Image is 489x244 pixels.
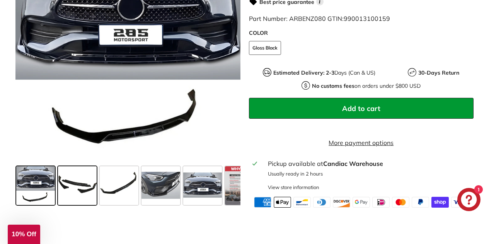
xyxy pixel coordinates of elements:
[273,69,375,77] p: Days (Can & US)
[312,82,354,89] strong: No customs fees
[249,138,474,147] a: More payment options
[451,197,469,208] img: visa
[274,197,291,208] img: apple_pay
[268,170,470,177] p: Usually ready in 2 hours
[313,197,331,208] img: diners_club
[8,225,40,244] div: 10% Off
[431,197,449,208] img: shopify_pay
[353,197,370,208] img: google_pay
[392,197,409,208] img: master
[323,160,383,167] strong: Candiac Warehouse
[344,15,390,22] span: 990013100159
[293,197,311,208] img: bancontact
[273,69,334,76] strong: Estimated Delivery: 2-3
[312,82,421,90] p: on orders under $800 USD
[249,29,474,37] label: COLOR
[412,197,429,208] img: paypal
[455,188,483,213] inbox-online-store-chat: Shopify online store chat
[418,69,459,76] strong: 30-Days Return
[372,197,390,208] img: ideal
[254,197,271,208] img: american_express
[249,98,474,119] button: Add to cart
[249,15,390,22] span: Part Number: ARBENZ080 GTIN:
[268,184,319,191] div: View store information
[342,104,380,113] span: Add to cart
[12,230,36,238] span: 10% Off
[333,197,350,208] img: discover
[268,159,470,168] div: Pickup available at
